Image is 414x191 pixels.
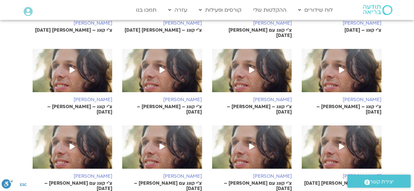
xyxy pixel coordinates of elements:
[212,21,292,26] h6: [PERSON_NAME]
[212,28,292,38] p: צ'י קונג עם [PERSON_NAME] [DATE]
[302,97,382,102] h6: [PERSON_NAME]
[295,4,336,16] a: לוח שידורים
[212,125,292,175] img: %D7%90%D7%9E%D7%A0%D7%95%D7%9F-%D7%93%D7%A4%D7%A0%D7%99-1.png
[122,104,202,115] p: צ’י קונג – [PERSON_NAME] – [DATE]
[122,21,202,26] h6: [PERSON_NAME]
[133,4,160,16] a: תמכו בנו
[212,49,292,115] a: [PERSON_NAME] צ’י קונג – [PERSON_NAME] – [DATE]
[122,49,202,99] img: %D7%90%D7%9E%D7%A0%D7%95%D7%9F-%D7%93%D7%A4%D7%A0%D7%99-1.png
[302,21,382,26] h6: [PERSON_NAME]
[302,125,382,175] img: %D7%90%D7%9E%D7%A0%D7%95%D7%9F-%D7%93%D7%A4%D7%A0%D7%99-1.png
[33,97,113,102] h6: [PERSON_NAME]
[212,174,292,179] h6: [PERSON_NAME]
[212,104,292,115] p: צ’י קונג – [PERSON_NAME] – [DATE]
[302,104,382,115] p: צ’י קונג – [PERSON_NAME] – [DATE]
[33,21,113,26] h6: [PERSON_NAME]
[122,49,202,115] a: [PERSON_NAME] צ’י קונג – [PERSON_NAME] – [DATE]
[302,49,382,99] img: %D7%90%D7%9E%D7%A0%D7%95%D7%9F-%D7%93%D7%A4%D7%A0%D7%99-1.png
[196,4,245,16] a: קורסים ופעילות
[33,174,113,179] h6: [PERSON_NAME]
[212,97,292,102] h6: [PERSON_NAME]
[250,4,290,16] a: ההקלטות שלי
[33,49,113,115] a: [PERSON_NAME] צ’י קונג – [PERSON_NAME] – [DATE]
[347,175,411,188] a: יצירת קשר
[302,174,382,179] h6: [PERSON_NAME]
[302,49,382,115] a: [PERSON_NAME] צ’י קונג – [PERSON_NAME] – [DATE]
[122,125,202,175] img: %D7%90%D7%9E%D7%A0%D7%95%D7%9F-%D7%93%D7%A4%D7%A0%D7%99-1.png
[302,181,382,186] p: צ'י קונג – [PERSON_NAME] [DATE]
[33,49,113,99] img: %D7%90%D7%9E%D7%A0%D7%95%D7%9F-%D7%93%D7%A4%D7%A0%D7%99-1.png
[33,104,113,115] p: צ’י קונג – [PERSON_NAME] – [DATE]
[302,28,382,33] p: צ'י קונג – [DATE]
[122,97,202,102] h6: [PERSON_NAME]
[363,5,392,15] img: תודעה בריאה
[122,174,202,179] h6: [PERSON_NAME]
[370,177,394,186] span: יצירת קשר
[302,125,382,186] a: [PERSON_NAME] צ'י קונג – [PERSON_NAME] [DATE]
[33,125,113,175] img: %D7%90%D7%9E%D7%A0%D7%95%D7%9F-%D7%93%D7%A4%D7%A0%D7%99-1.png
[33,28,113,33] p: צ'י קונג – [PERSON_NAME] [DATE]
[122,28,202,33] p: צ'י קונג – [PERSON_NAME] [DATE]
[212,49,292,99] img: %D7%90%D7%9E%D7%A0%D7%95%D7%9F-%D7%93%D7%A4%D7%A0%D7%99-1.png
[165,4,191,16] a: עזרה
